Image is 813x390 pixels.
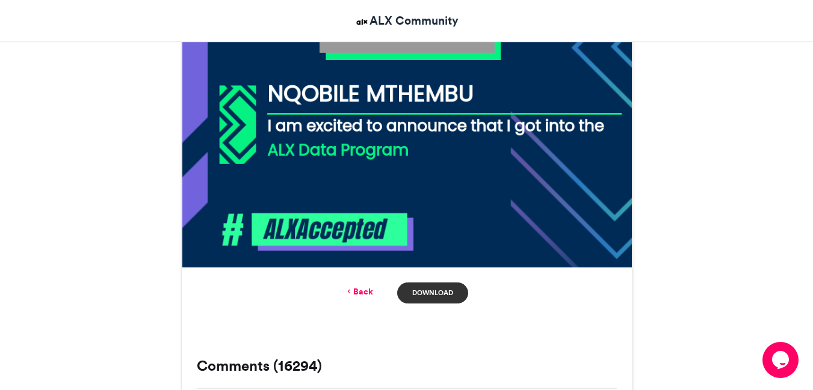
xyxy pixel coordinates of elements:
a: Download [397,282,468,303]
img: ALX Community [354,14,369,29]
a: Back [345,285,373,298]
iframe: chat widget [762,342,801,378]
h3: Comments (16294) [197,359,617,373]
a: ALX Community [354,12,459,29]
